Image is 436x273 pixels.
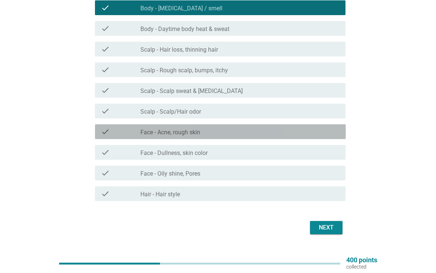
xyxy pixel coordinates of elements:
i: check [101,45,110,53]
p: 400 points [346,257,377,263]
button: Next [310,221,343,234]
label: Face - Oily shine, Pores [140,170,200,177]
label: Body - Daytime body heat & sweat [140,25,229,33]
p: collected [346,263,377,270]
i: check [101,189,110,198]
label: Scalp - Rough scalp, bumps, itchy [140,67,228,74]
i: check [101,148,110,157]
i: check [101,107,110,115]
label: Hair - Hair style [140,191,180,198]
label: Scalp - Scalp sweat & [MEDICAL_DATA] [140,87,243,95]
label: Scalp - Hair loss, thinning hair [140,46,218,53]
i: check [101,24,110,33]
i: check [101,86,110,95]
label: Body - [MEDICAL_DATA] / smell [140,5,222,12]
i: check [101,169,110,177]
label: Scalp - Scalp/Hair odor [140,108,201,115]
label: Face - Dullness, skin color [140,149,208,157]
i: check [101,3,110,12]
i: check [101,65,110,74]
div: Next [316,223,337,232]
label: Face - Acne, rough skin [140,129,200,136]
i: check [101,127,110,136]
